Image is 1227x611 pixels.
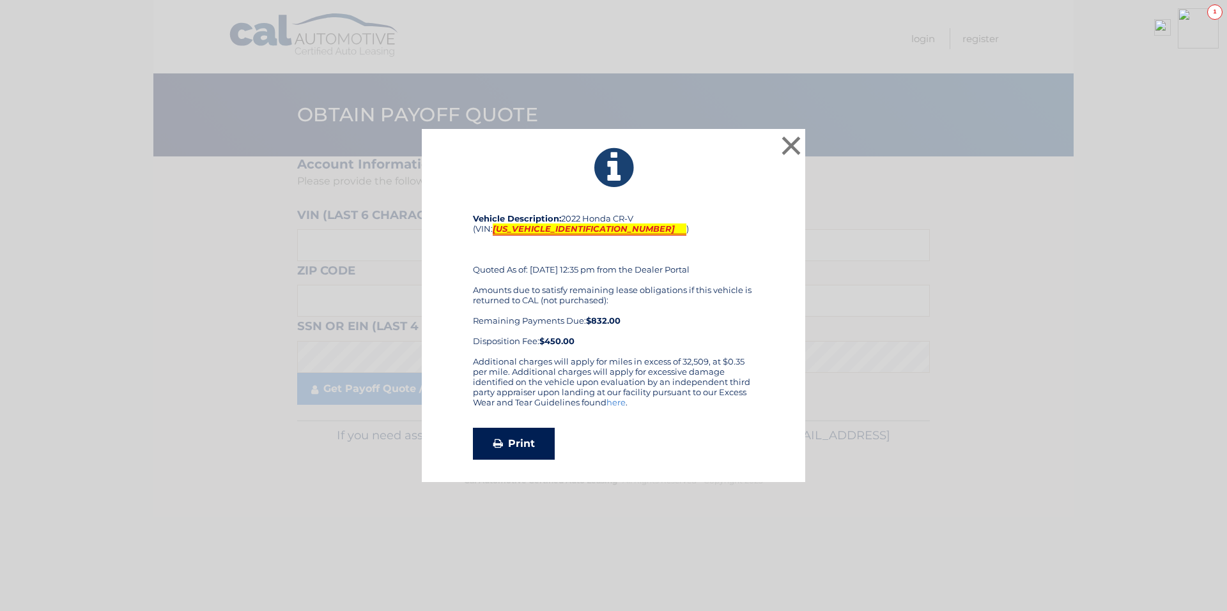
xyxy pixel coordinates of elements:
div: 2022 Honda CR-V (VIN: ) Quoted As of: [DATE] 12:35 pm from the Dealer Portal [473,213,754,356]
div: Amounts due to satisfy remaining lease obligations if this vehicle is returned to CAL (not purcha... [473,285,754,346]
b: $832.00 [586,315,621,326]
div: 1 [1207,4,1223,20]
div: Additional charges will apply for miles in excess of 32,509, at $0.35 per mile. Additional charge... [473,356,754,418]
strong: $450.00 [539,336,575,346]
img: minimized-close.png [1154,19,1171,36]
a: Print [473,428,555,460]
button: × [778,133,804,158]
img: minimized-icon.png [1178,8,1219,49]
strong: Vehicle Description: [473,213,561,223]
a: here [606,397,626,407]
mark: [US_VEHICLE_IDENTIFICATION_NUMBER] [493,223,686,236]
